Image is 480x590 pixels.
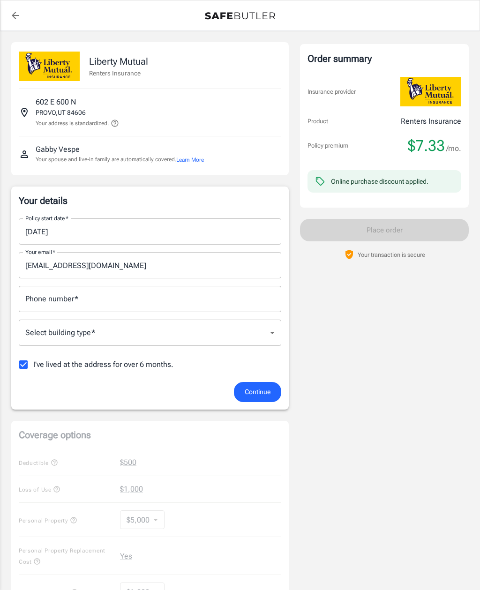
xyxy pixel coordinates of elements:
label: Policy start date [25,214,68,222]
p: Policy premium [307,141,348,150]
a: back to quotes [6,6,25,25]
p: Product [307,117,328,126]
svg: Insured address [19,107,30,118]
img: Liberty Mutual [19,52,80,81]
p: Your spouse and live-in family are automatically covered. [36,155,204,164]
span: $7.33 [408,136,445,155]
p: Renters Insurance [401,116,461,127]
p: Your transaction is secure [358,250,425,259]
p: Gabby Vespe [36,144,80,155]
p: Liberty Mutual [89,54,148,68]
img: Back to quotes [205,12,275,20]
input: Enter number [19,286,281,312]
div: Online purchase discount applied. [331,177,428,186]
button: Learn More [176,156,204,164]
p: Your details [19,194,281,207]
p: PROVO , UT 84606 [36,108,86,117]
input: Enter email [19,252,281,278]
div: Order summary [307,52,461,66]
span: Continue [245,386,270,398]
svg: Insured person [19,149,30,160]
p: Insurance provider [307,87,356,97]
img: Liberty Mutual [400,77,461,106]
label: Your email [25,248,55,256]
p: Your address is standardized. [36,119,109,127]
span: I've lived at the address for over 6 months. [33,359,173,370]
button: Continue [234,382,281,402]
input: Choose date, selected date is Aug 27, 2025 [19,218,275,245]
span: /mo. [446,142,461,155]
p: 602 E 600 N [36,97,76,108]
p: Renters Insurance [89,68,148,78]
